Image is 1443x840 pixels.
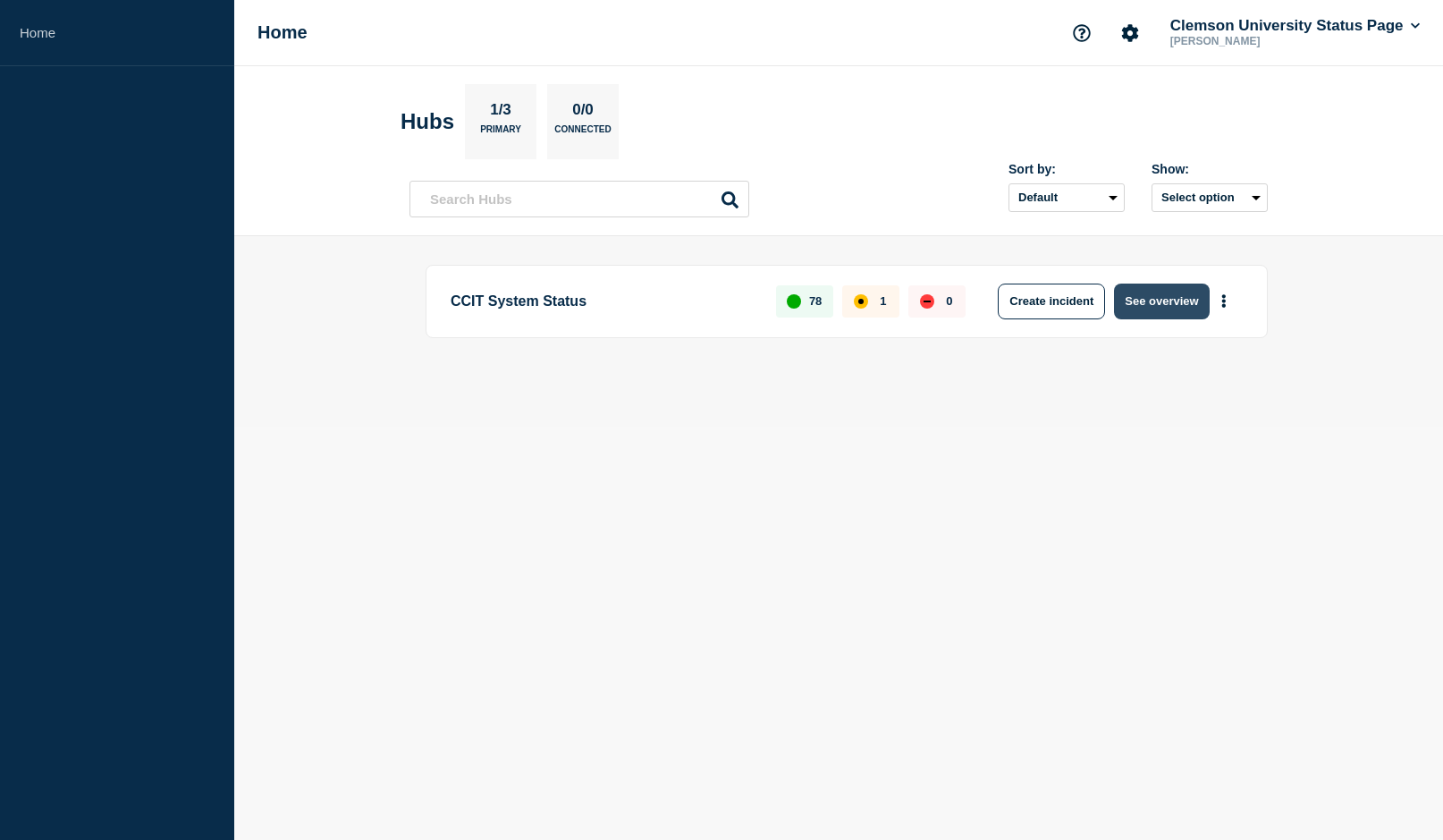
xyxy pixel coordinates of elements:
[880,294,886,308] p: 1
[257,22,308,43] h1: Home
[1008,162,1125,176] div: Sort by:
[1167,35,1353,47] p: [PERSON_NAME]
[1212,284,1236,318] button: More actions
[1111,14,1149,52] button: Account settings
[451,284,755,319] p: CCIT System Status
[554,124,611,143] p: Connected
[566,101,601,124] p: 0/0
[1114,284,1209,319] button: See overview
[484,101,519,124] p: 1/3
[401,109,454,134] h2: Hubs
[1063,14,1101,52] button: Support
[1167,17,1423,35] button: Clemson University Status Page
[480,124,521,143] p: Primary
[1152,162,1268,176] div: Show:
[946,294,952,308] p: 0
[1152,183,1268,212] button: Select option
[920,294,934,309] div: down
[809,294,822,308] p: 78
[1008,183,1125,212] select: Sort by
[854,294,868,309] div: affected
[787,294,801,309] div: up
[998,284,1105,319] button: Create incident
[409,181,749,217] input: Search Hubs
